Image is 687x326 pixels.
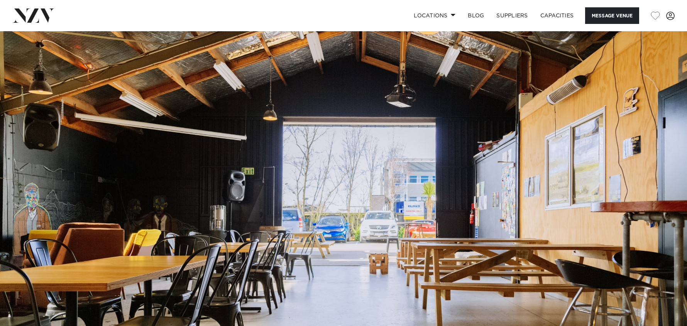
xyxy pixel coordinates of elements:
img: nzv-logo.png [12,8,54,22]
button: Message Venue [585,7,639,24]
a: BLOG [462,7,490,24]
a: SUPPLIERS [490,7,534,24]
a: Capacities [534,7,580,24]
a: Locations [408,7,462,24]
